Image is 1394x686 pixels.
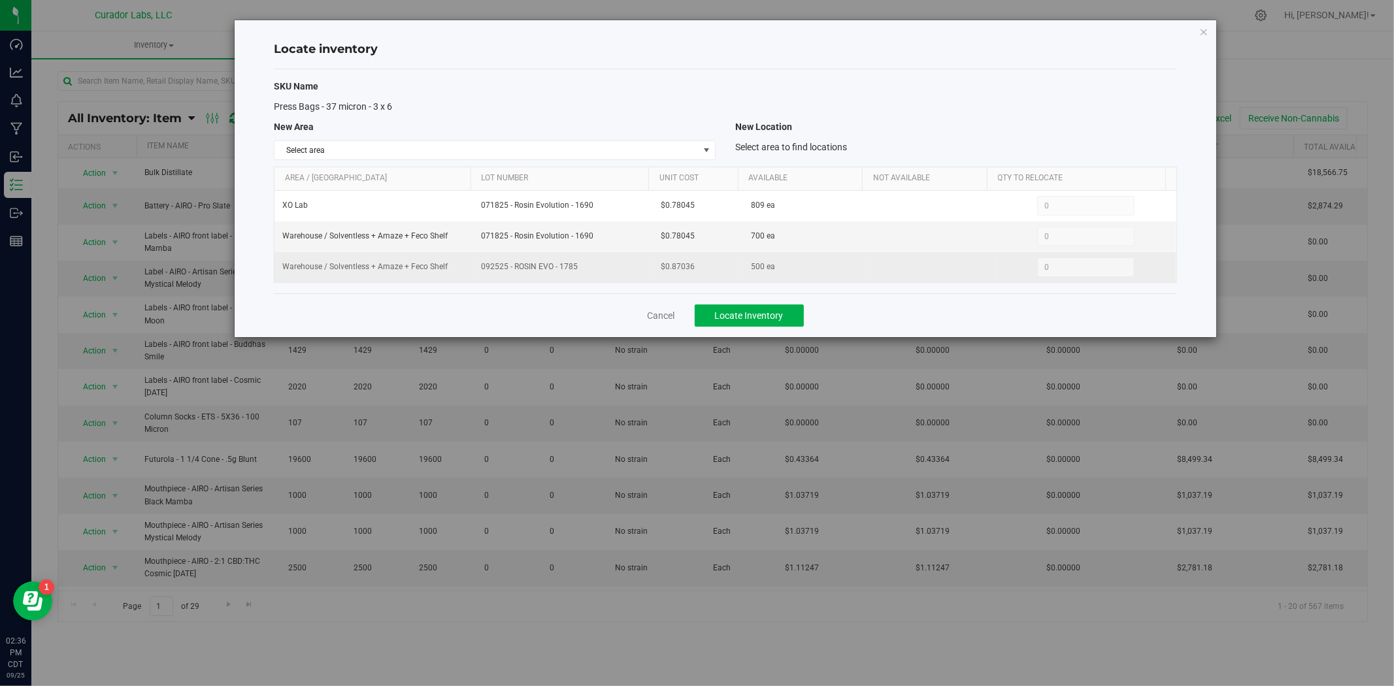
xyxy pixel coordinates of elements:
[282,199,308,212] span: XO Lab
[752,261,776,273] span: 500 ea
[39,580,54,595] iframe: Resource center unread badge
[748,173,857,184] a: Available
[481,261,646,273] span: 092525 - ROSIN EVO - 1785
[274,41,1177,58] h4: Locate inventory
[481,199,646,212] span: 071825 - Rosin Evolution - 1690
[481,173,644,184] a: Lot Number
[715,310,784,321] span: Locate Inventory
[661,199,695,212] span: $0.78045
[873,173,982,184] a: Not Available
[13,581,52,621] iframe: Resource center
[659,173,733,184] a: Unit Cost
[282,261,448,273] span: Warehouse / Solventless + Amaze + Feco Shelf
[998,173,1161,184] a: Qty to Relocate
[274,122,314,132] span: New Area
[752,199,776,212] span: 809 ea
[285,173,466,184] a: Area / [GEOGRAPHIC_DATA]
[274,81,318,91] span: SKU Name
[695,304,804,327] button: Locate Inventory
[481,230,646,242] span: 071825 - Rosin Evolution - 1690
[752,230,776,242] span: 700 ea
[274,141,699,159] span: Select area
[699,141,715,159] span: select
[735,122,792,132] span: New Location
[274,101,392,112] span: Press Bags - 37 micron - 3 x 6
[735,142,847,152] span: Select area to find locations
[661,230,695,242] span: $0.78045
[282,230,448,242] span: Warehouse / Solventless + Amaze + Feco Shelf
[648,309,675,322] a: Cancel
[661,261,695,273] span: $0.87036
